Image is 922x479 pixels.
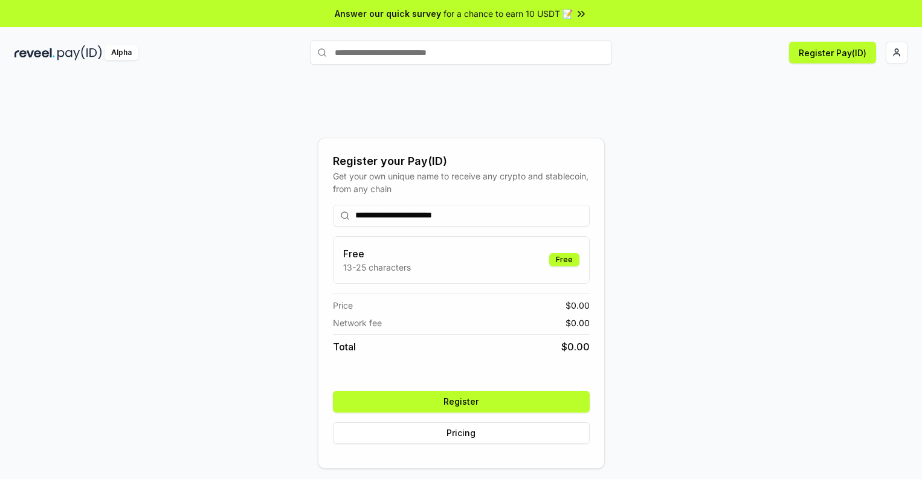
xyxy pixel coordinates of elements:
[333,317,382,329] span: Network fee
[105,45,138,60] div: Alpha
[566,317,590,329] span: $ 0.00
[561,339,590,354] span: $ 0.00
[333,391,590,413] button: Register
[343,261,411,274] p: 13-25 characters
[566,299,590,312] span: $ 0.00
[789,42,876,63] button: Register Pay(ID)
[57,45,102,60] img: pay_id
[333,153,590,170] div: Register your Pay(ID)
[443,7,573,20] span: for a chance to earn 10 USDT 📝
[333,422,590,444] button: Pricing
[335,7,441,20] span: Answer our quick survey
[343,246,411,261] h3: Free
[549,253,579,266] div: Free
[333,170,590,195] div: Get your own unique name to receive any crypto and stablecoin, from any chain
[333,299,353,312] span: Price
[333,339,356,354] span: Total
[15,45,55,60] img: reveel_dark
